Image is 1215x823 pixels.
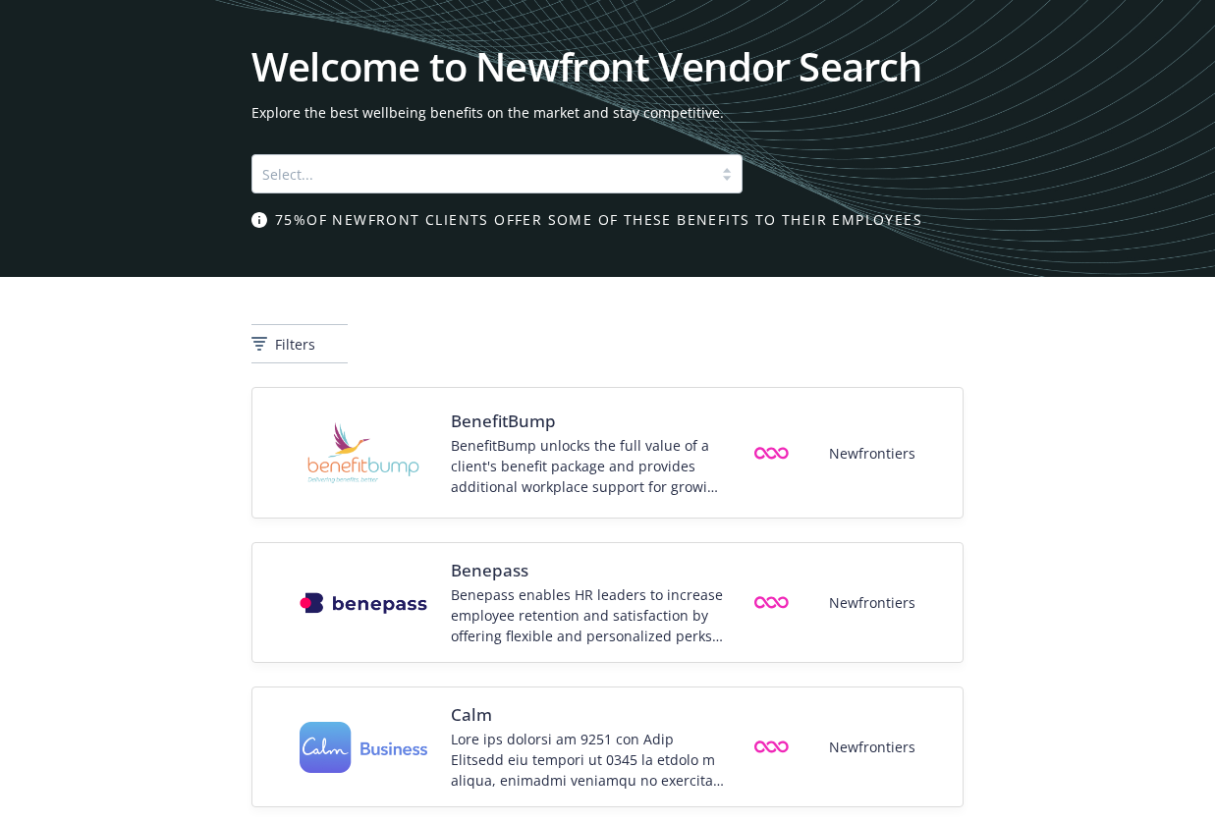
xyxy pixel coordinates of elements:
div: Benepass enables HR leaders to increase employee retention and satisfaction by offering flexible ... [451,584,726,646]
span: Explore the best wellbeing benefits on the market and stay competitive. [251,102,964,123]
img: Vendor logo for BenefitBump [300,404,427,502]
span: Newfrontiers [829,443,915,464]
button: Filters [251,324,348,363]
span: 75% of Newfront clients offer some of these benefits to their employees [275,209,922,230]
span: Calm [451,703,726,727]
img: Vendor logo for Benepass [300,592,427,614]
div: BenefitBump unlocks the full value of a client's benefit package and provides additional workplac... [451,435,726,497]
span: BenefitBump [451,410,726,433]
img: Vendor logo for Calm [300,722,427,774]
span: Newfrontiers [829,737,915,757]
span: Filters [275,334,315,355]
span: Benepass [451,559,726,582]
div: Lore ips dolorsi am 9251 con Adip Elitsedd eiu tempori ut 0345 la etdolo m aliqua, enimadmi venia... [451,729,726,791]
h1: Welcome to Newfront Vendor Search [251,47,964,86]
span: Newfrontiers [829,592,915,613]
